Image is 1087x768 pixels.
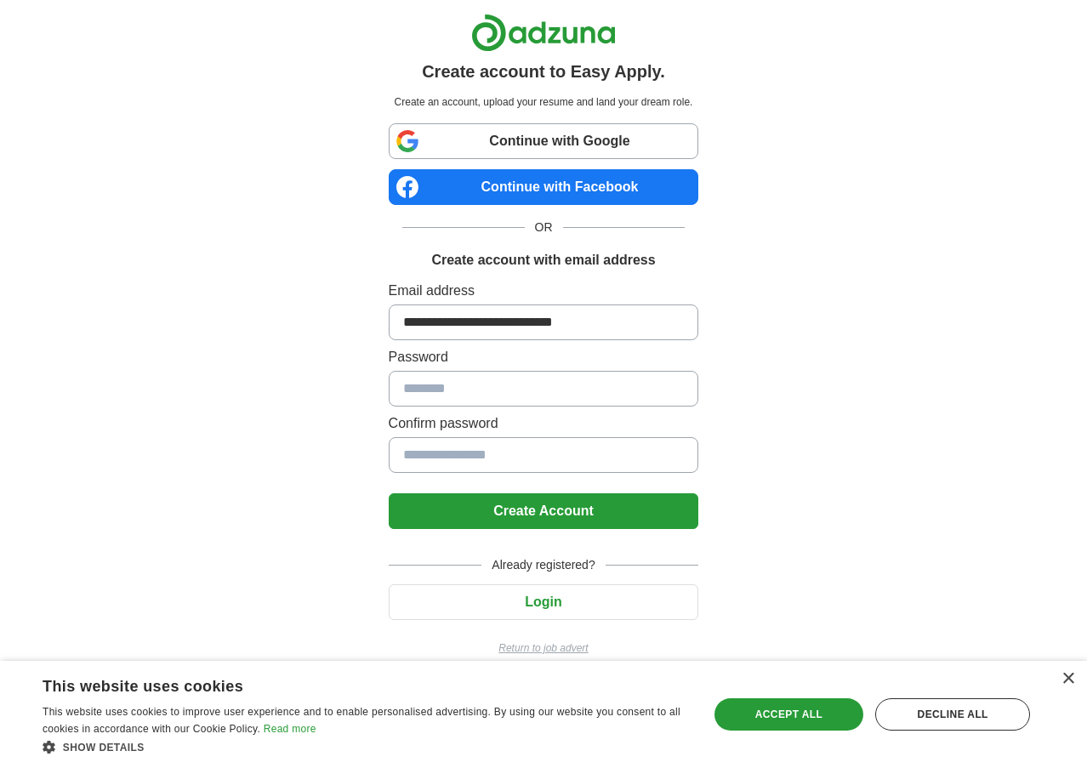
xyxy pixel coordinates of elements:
a: Continue with Google [389,123,699,159]
div: Accept all [714,698,864,731]
span: Already registered? [481,556,605,574]
a: Read more, opens a new window [264,723,316,735]
a: Login [389,594,699,609]
label: Password [389,347,699,367]
span: Show details [63,742,145,754]
span: OR [525,219,563,236]
div: Decline all [875,698,1030,731]
div: Show details [43,738,688,755]
button: Login [389,584,699,620]
div: Close [1061,673,1074,686]
a: Return to job advert [389,640,699,656]
label: Confirm password [389,413,699,434]
h1: Create account to Easy Apply. [422,59,665,84]
div: This website uses cookies [43,671,646,697]
img: Adzuna logo [471,14,616,52]
p: Create an account, upload your resume and land your dream role. [392,94,696,110]
button: Create Account [389,493,699,529]
a: Continue with Facebook [389,169,699,205]
span: This website uses cookies to improve user experience and to enable personalised advertising. By u... [43,706,680,735]
label: Email address [389,281,699,301]
h1: Create account with email address [431,250,655,270]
